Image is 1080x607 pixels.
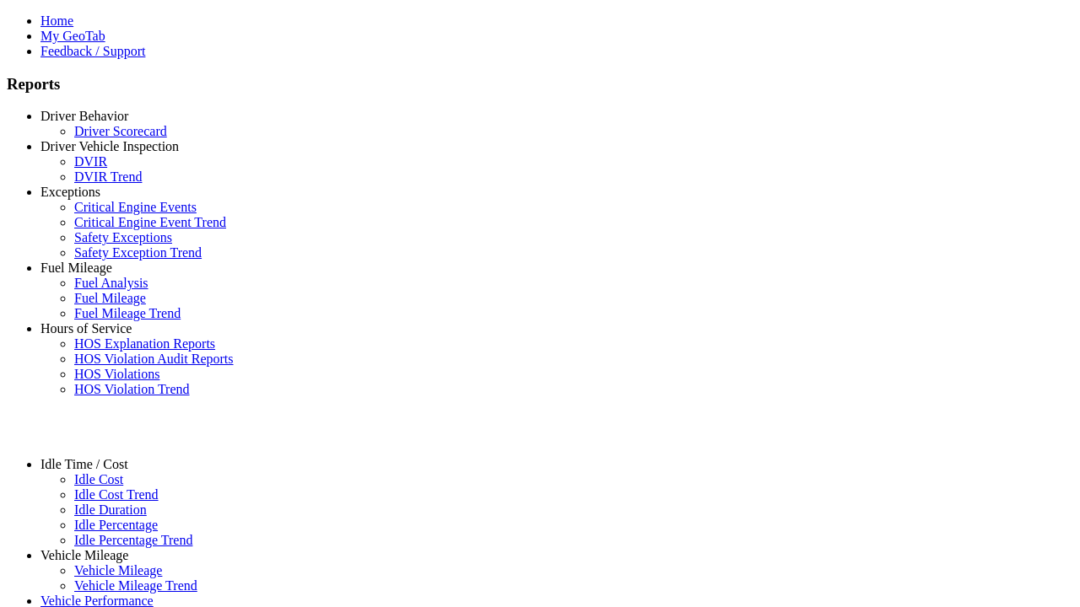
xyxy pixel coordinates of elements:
a: Idle Duration [74,502,147,517]
a: Driver Behavior [40,109,128,123]
a: Safety Exceptions [74,230,172,244]
a: HOS Violations [74,367,159,381]
a: Vehicle Mileage [40,548,128,562]
a: Idle Cost [74,472,123,486]
a: Critical Engine Events [74,200,197,214]
a: Fuel Mileage [40,261,112,275]
a: HOS Explanation Reports [74,336,215,351]
a: Hours of Service [40,321,132,336]
a: HOS Violation Audit Reports [74,352,234,366]
a: Feedback / Support [40,44,145,58]
a: DVIR [74,154,107,169]
a: Vehicle Mileage Trend [74,578,197,593]
a: Exceptions [40,185,100,199]
a: Driver Vehicle Inspection [40,139,179,153]
a: HOS Violation Trend [74,382,190,396]
a: Idle Time / Cost [40,457,128,471]
a: Driver Scorecard [74,124,167,138]
a: Idle Percentage [74,518,158,532]
a: Critical Engine Event Trend [74,215,226,229]
a: Idle Percentage Trend [74,533,192,547]
a: Fuel Mileage Trend [74,306,181,320]
a: Fuel Mileage [74,291,146,305]
a: DVIR Trend [74,169,142,184]
a: Fuel Analysis [74,276,148,290]
a: My GeoTab [40,29,105,43]
a: Idle Cost Trend [74,487,159,502]
a: Safety Exception Trend [74,245,202,260]
h3: Reports [7,75,1073,94]
a: Vehicle Mileage [74,563,162,577]
a: Home [40,13,73,28]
